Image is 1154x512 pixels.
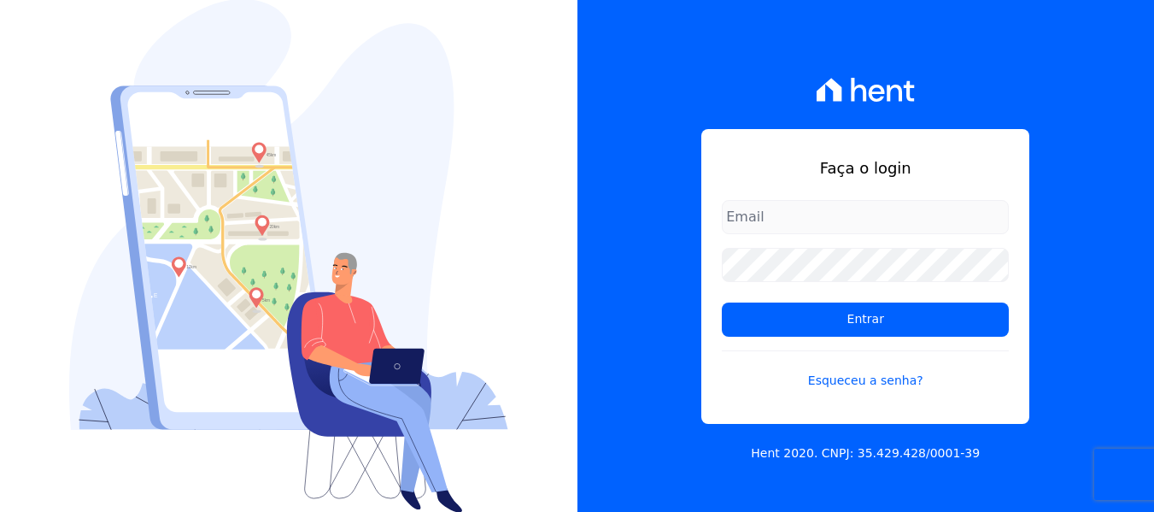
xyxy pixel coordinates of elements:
p: Hent 2020. CNPJ: 35.429.428/0001-39 [751,444,980,462]
a: Esqueceu a senha? [722,350,1009,390]
h1: Faça o login [722,156,1009,179]
input: Entrar [722,303,1009,337]
input: Email [722,200,1009,234]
